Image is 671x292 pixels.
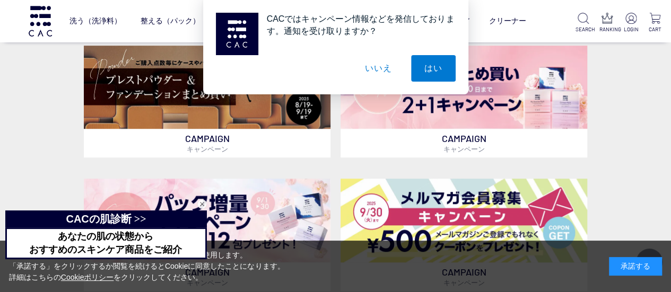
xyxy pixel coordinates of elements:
[443,145,484,153] span: キャンペーン
[609,257,662,276] div: 承諾する
[352,55,405,82] button: いいえ
[341,179,587,262] img: メルマガ会員募集
[411,55,456,82] button: はい
[341,46,587,158] a: パックキャンペーン2+1 パックキャンペーン2+1 CAMPAIGNキャンペーン
[9,250,285,283] div: 当サイトでは、お客様へのサービス向上のためにCookieを使用します。 「承諾する」をクリックするか閲覧を続けるとCookieに同意したことになります。 詳細はこちらの をクリックしてください。
[216,13,258,55] img: notification icon
[84,179,330,262] img: パック増量キャンペーン
[187,145,228,153] span: キャンペーン
[84,46,330,158] a: ベースメイクキャンペーン ベースメイクキャンペーン CAMPAIGNキャンペーン
[61,273,114,281] a: Cookieポリシー
[84,129,330,157] p: CAMPAIGN
[341,179,587,291] a: メルマガ会員募集 メルマガ会員募集 CAMPAIGNキャンペーン
[84,179,330,291] a: パック増量キャンペーン パック増量キャンペーン CAMPAIGNキャンペーン
[258,13,456,37] div: CACではキャンペーン情報などを発信しております。通知を受け取りますか？
[341,129,587,157] p: CAMPAIGN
